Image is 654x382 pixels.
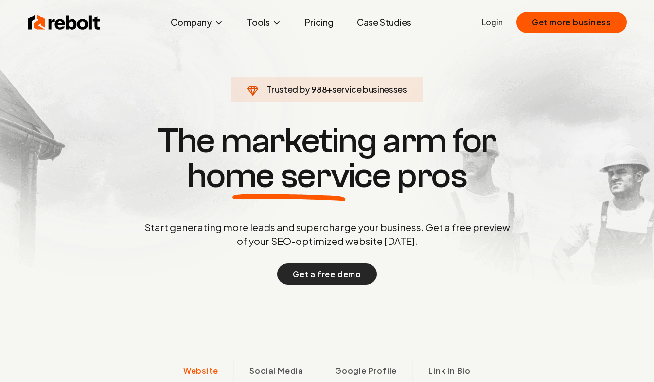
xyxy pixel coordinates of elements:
[28,13,101,32] img: Rebolt Logo
[94,123,561,193] h1: The marketing arm for pros
[332,84,407,95] span: service businesses
[142,221,512,248] p: Start generating more leads and supercharge your business. Get a free preview of your SEO-optimiz...
[183,365,218,377] span: Website
[335,365,397,377] span: Google Profile
[187,158,391,193] span: home service
[297,13,341,32] a: Pricing
[239,13,289,32] button: Tools
[327,84,332,95] span: +
[277,263,377,285] button: Get a free demo
[266,84,310,95] span: Trusted by
[516,12,627,33] button: Get more business
[482,17,503,28] a: Login
[311,83,327,96] span: 988
[349,13,419,32] a: Case Studies
[249,365,303,377] span: Social Media
[428,365,471,377] span: Link in Bio
[163,13,231,32] button: Company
